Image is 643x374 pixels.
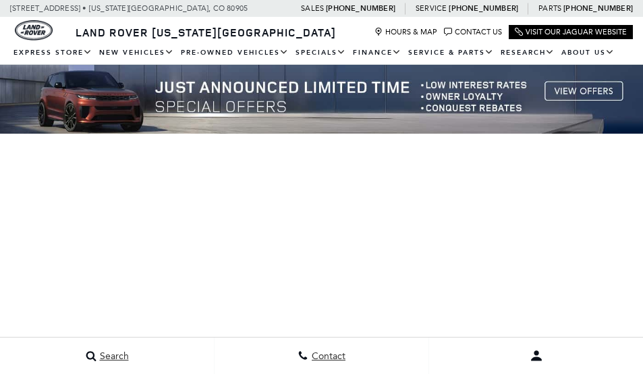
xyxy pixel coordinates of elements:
[429,339,643,373] button: user-profile-menu
[96,350,129,362] span: Search
[326,3,395,14] a: [PHONE_NUMBER]
[558,41,618,65] a: About Us
[497,41,558,65] a: Research
[515,28,627,36] a: Visit Our Jaguar Website
[177,41,292,65] a: Pre-Owned Vehicles
[67,25,344,40] a: Land Rover [US_STATE][GEOGRAPHIC_DATA]
[405,41,497,65] a: Service & Parts
[96,41,177,65] a: New Vehicles
[374,28,437,36] a: Hours & Map
[15,20,53,41] a: land-rover
[10,41,633,65] nav: Main Navigation
[10,4,248,13] a: [STREET_ADDRESS] • [US_STATE][GEOGRAPHIC_DATA], CO 80905
[444,28,502,36] a: Contact Us
[350,41,405,65] a: Finance
[449,3,518,14] a: [PHONE_NUMBER]
[76,25,336,40] span: Land Rover [US_STATE][GEOGRAPHIC_DATA]
[308,350,345,362] span: Contact
[15,20,53,41] img: Land Rover
[10,41,96,65] a: EXPRESS STORE
[292,41,350,65] a: Specials
[563,3,633,14] a: [PHONE_NUMBER]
